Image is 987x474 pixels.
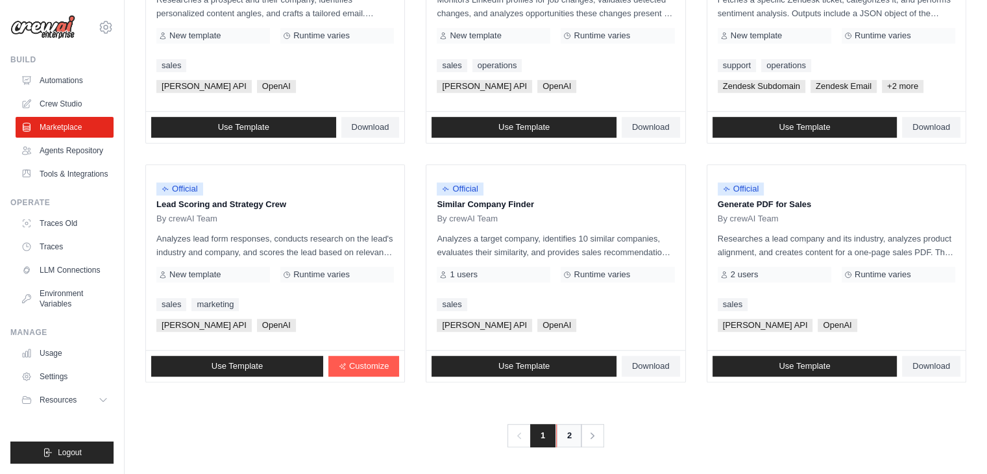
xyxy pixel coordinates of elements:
span: [PERSON_NAME] API [718,319,813,332]
span: Use Template [218,122,269,132]
span: Resources [40,395,77,405]
span: By crewAI Team [156,214,217,224]
span: [PERSON_NAME] API [156,80,252,93]
a: operations [472,59,522,72]
img: Logo [10,15,75,40]
a: support [718,59,756,72]
span: Download [912,122,950,132]
span: [PERSON_NAME] API [437,80,532,93]
a: Automations [16,70,114,91]
span: New template [169,31,221,41]
span: Use Template [779,122,830,132]
span: OpenAI [257,319,296,332]
span: Use Template [779,361,830,371]
span: OpenAI [537,319,576,332]
span: Runtime varies [855,31,911,41]
a: Usage [16,343,114,364]
div: Manage [10,327,114,338]
a: Tools & Integrations [16,164,114,184]
span: Official [437,182,483,195]
a: sales [437,298,467,311]
button: Resources [16,390,114,410]
span: 1 [530,424,555,447]
span: By crewAI Team [437,214,498,224]
span: Use Template [498,122,550,132]
div: Build [10,55,114,65]
p: Analyzes a target company, identifies 10 similar companies, evaluates their similarity, and provi... [437,232,674,259]
a: sales [437,59,467,72]
span: 2 users [731,269,759,280]
span: Download [632,122,670,132]
span: Runtime varies [855,269,911,280]
a: Environment Variables [16,283,114,314]
span: Runtime varies [293,269,350,280]
span: Zendesk Email [810,80,877,93]
span: Runtime varies [574,269,630,280]
span: OpenAI [257,80,296,93]
span: Runtime varies [293,31,350,41]
span: +2 more [882,80,923,93]
span: OpenAI [818,319,857,332]
a: Use Template [713,356,897,377]
span: New template [731,31,782,41]
a: Use Template [432,356,616,377]
p: Generate PDF for Sales [718,198,955,211]
a: Use Template [151,356,323,377]
span: Download [632,361,670,371]
a: Download [902,117,960,138]
span: Logout [58,447,82,458]
span: [PERSON_NAME] API [437,319,532,332]
p: Similar Company Finder [437,198,674,211]
a: Agents Repository [16,140,114,161]
span: Customize [349,361,389,371]
a: Customize [328,356,399,377]
span: Official [718,182,764,195]
a: Download [902,356,960,377]
span: Official [156,182,203,195]
a: Marketplace [16,117,114,138]
a: Use Template [151,117,336,138]
span: New template [450,31,501,41]
a: Settings [16,366,114,387]
span: Download [912,361,950,371]
a: operations [761,59,811,72]
p: Analyzes lead form responses, conducts research on the lead's industry and company, and scores th... [156,232,394,259]
a: Traces [16,236,114,257]
a: sales [718,298,748,311]
div: Operate [10,197,114,208]
a: sales [156,59,186,72]
span: Zendesk Subdomain [718,80,805,93]
a: Use Template [713,117,897,138]
a: 2 [556,424,582,447]
span: 1 users [450,269,478,280]
span: Download [352,122,389,132]
p: Lead Scoring and Strategy Crew [156,198,394,211]
span: OpenAI [537,80,576,93]
a: Use Template [432,117,616,138]
span: Runtime varies [574,31,630,41]
a: Traces Old [16,213,114,234]
a: LLM Connections [16,260,114,281]
nav: Pagination [507,424,604,447]
a: Crew Studio [16,94,114,114]
span: By crewAI Team [718,214,779,224]
a: sales [156,298,186,311]
a: marketing [191,298,239,311]
span: [PERSON_NAME] API [156,319,252,332]
button: Logout [10,442,114,464]
span: New template [169,269,221,280]
a: Download [622,117,680,138]
a: Download [341,117,400,138]
p: Researches a lead company and its industry, analyzes product alignment, and creates content for a... [718,232,955,259]
span: Use Template [498,361,550,371]
span: Use Template [212,361,263,371]
a: Download [622,356,680,377]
